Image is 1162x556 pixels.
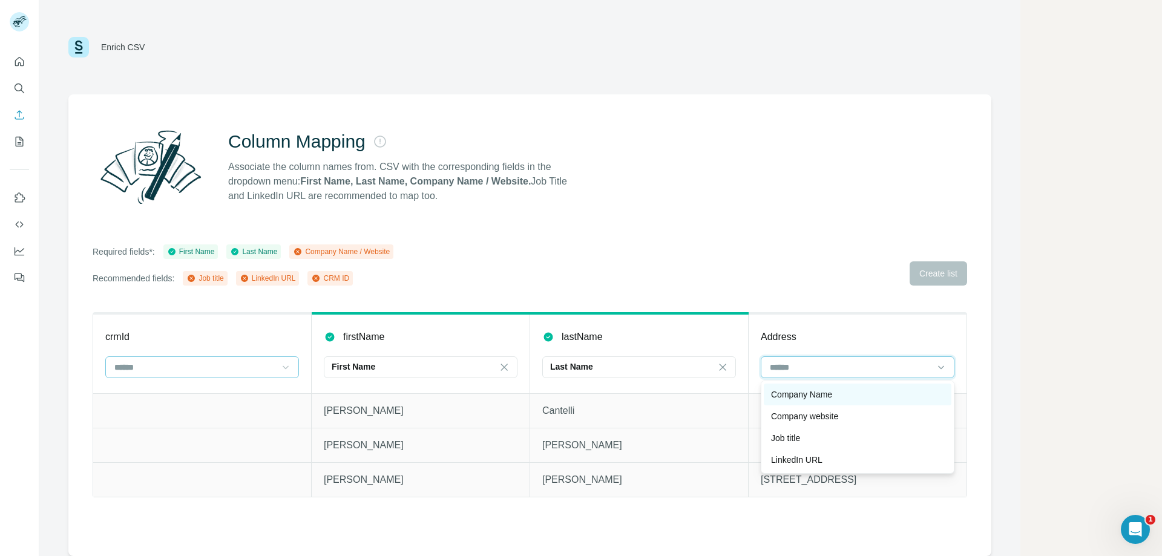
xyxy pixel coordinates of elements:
[10,131,29,152] button: My lists
[550,361,593,373] p: Last Name
[771,432,800,444] p: Job title
[186,273,223,284] div: Job title
[93,272,174,284] p: Recommended fields:
[300,176,531,186] strong: First Name, Last Name, Company Name / Website.
[228,131,366,152] h2: Column Mapping
[230,246,277,257] div: Last Name
[542,473,736,487] p: [PERSON_NAME]
[10,51,29,73] button: Quick start
[311,273,349,284] div: CRM ID
[771,388,832,401] p: Company Name
[1121,515,1150,544] iframe: Intercom live chat
[1146,515,1155,525] span: 1
[293,246,390,257] div: Company Name / Website
[542,438,736,453] p: [PERSON_NAME]
[562,330,603,344] p: lastName
[10,77,29,99] button: Search
[101,41,145,53] div: Enrich CSV
[10,240,29,262] button: Dashboard
[68,37,89,57] img: Surfe Logo
[93,123,209,211] img: Surfe Illustration - Column Mapping
[10,267,29,289] button: Feedback
[343,330,384,344] p: firstName
[10,187,29,209] button: Use Surfe on LinkedIn
[240,273,296,284] div: LinkedIn URL
[761,473,954,487] p: [STREET_ADDRESS]
[542,404,736,418] p: Cantelli
[10,104,29,126] button: Enrich CSV
[93,246,155,258] p: Required fields*:
[324,404,517,418] p: [PERSON_NAME]
[771,410,838,422] p: Company website
[324,438,517,453] p: [PERSON_NAME]
[228,160,578,203] p: Associate the column names from. CSV with the corresponding fields in the dropdown menu: Job Titl...
[332,361,375,373] p: First Name
[10,214,29,235] button: Use Surfe API
[761,330,796,344] p: Address
[771,454,822,466] p: LinkedIn URL
[105,330,130,344] p: crmId
[167,246,215,257] div: First Name
[324,473,517,487] p: [PERSON_NAME]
